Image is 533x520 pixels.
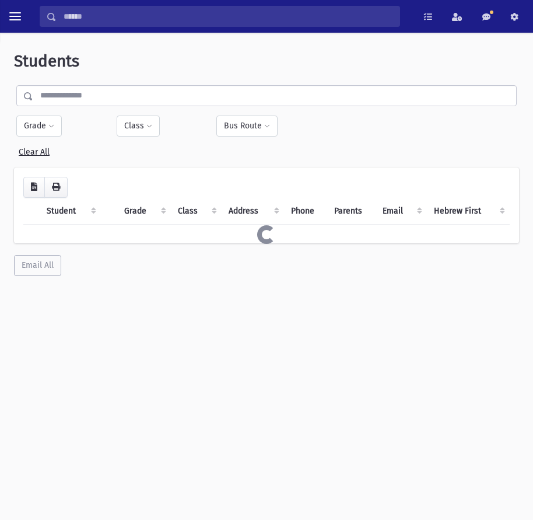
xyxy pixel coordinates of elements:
[222,198,284,225] th: Address
[327,198,376,225] th: Parents
[44,177,68,198] button: Print
[171,198,222,225] th: Class
[14,255,61,276] button: Email All
[376,198,427,225] th: Email
[57,6,399,27] input: Search
[5,6,26,27] button: toggle menu
[40,198,101,225] th: Student
[216,116,278,137] button: Bus Route
[427,198,510,225] th: Hebrew First
[23,177,45,198] button: CSV
[16,116,62,137] button: Grade
[117,198,171,225] th: Grade
[19,142,50,157] a: Clear All
[14,51,79,71] span: Students
[284,198,327,225] th: Phone
[117,116,160,137] button: Class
